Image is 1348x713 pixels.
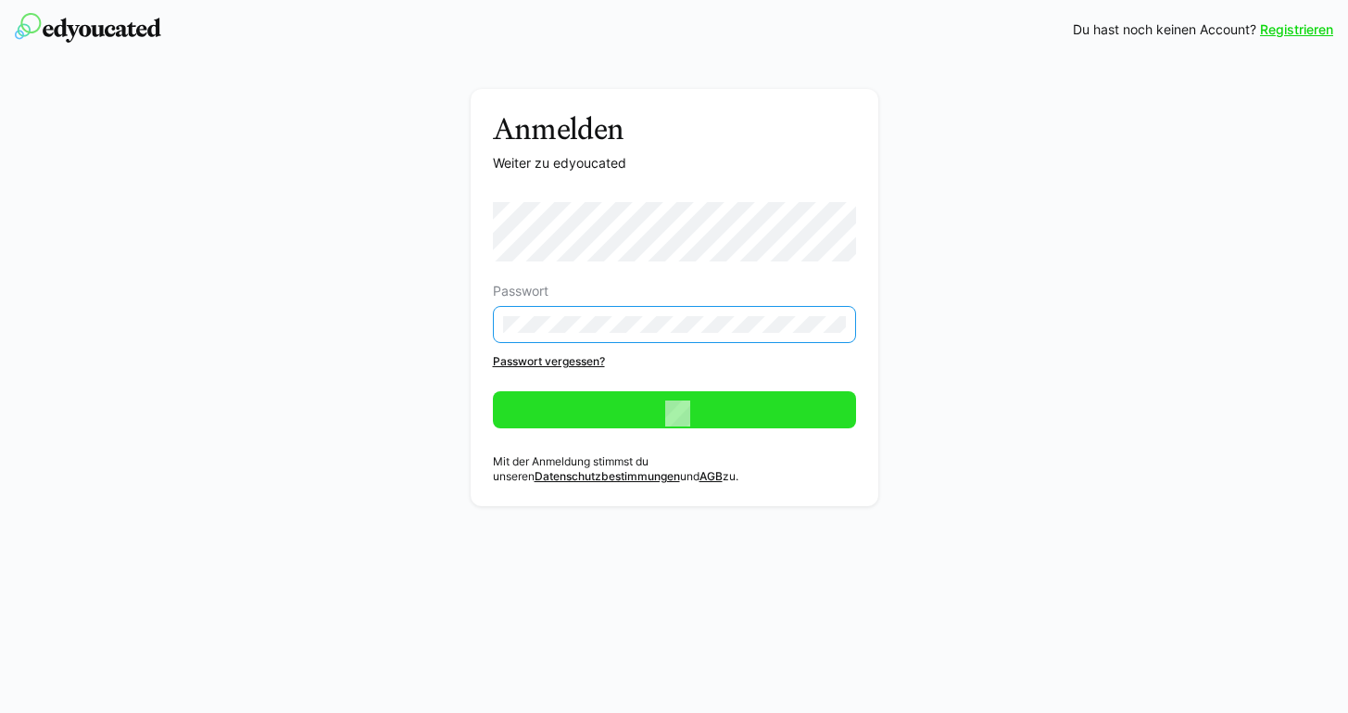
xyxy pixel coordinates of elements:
a: Passwort vergessen? [493,354,856,369]
p: Weiter zu edyoucated [493,154,856,172]
span: Du hast noch keinen Account? [1073,20,1256,39]
h3: Anmelden [493,111,856,146]
a: Registrieren [1260,20,1333,39]
a: AGB [699,469,723,483]
a: Datenschutzbestimmungen [535,469,680,483]
span: Passwort [493,284,548,299]
p: Mit der Anmeldung stimmst du unseren und zu. [493,454,856,484]
img: edyoucated [15,13,161,43]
